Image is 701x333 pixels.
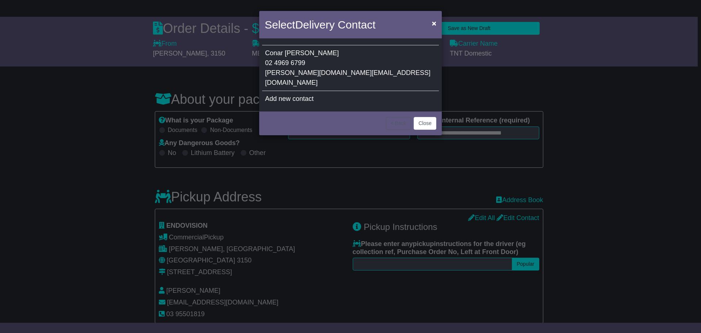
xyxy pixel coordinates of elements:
[265,95,314,102] span: Add new contact
[265,69,430,86] span: [PERSON_NAME][DOMAIN_NAME][EMAIL_ADDRESS][DOMAIN_NAME]
[432,19,436,27] span: ×
[414,117,436,130] button: Close
[428,16,440,31] button: Close
[338,19,375,31] span: Contact
[265,49,283,57] span: Conar
[265,16,375,33] h4: Select
[265,59,305,67] span: 02 4969 6799
[386,117,411,130] button: < Back
[285,49,339,57] span: [PERSON_NAME]
[295,19,334,31] span: Delivery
